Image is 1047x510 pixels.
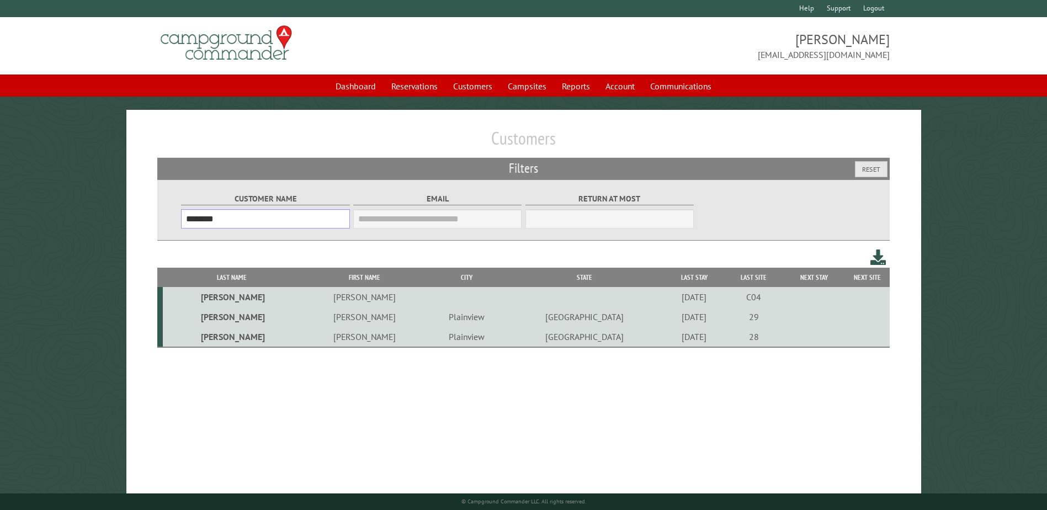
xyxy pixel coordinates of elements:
th: Last Stay [665,268,725,287]
th: Next Site [846,268,890,287]
a: Customers [447,76,499,97]
label: Return at most [525,193,694,205]
a: Account [599,76,641,97]
div: [DATE] [666,311,722,322]
th: First Name [300,268,429,287]
td: Plainview [429,307,504,327]
td: [PERSON_NAME] [163,307,300,327]
th: State [504,268,665,287]
th: City [429,268,504,287]
td: Plainview [429,327,504,347]
th: Last Site [724,268,783,287]
td: [PERSON_NAME] [163,327,300,347]
label: Email [353,193,522,205]
td: [PERSON_NAME] [300,327,429,347]
a: Campsites [501,76,553,97]
h2: Filters [157,158,889,179]
a: Communications [644,76,718,97]
a: Dashboard [329,76,382,97]
td: C04 [724,287,783,307]
a: Download this customer list (.csv) [870,247,886,268]
span: [PERSON_NAME] [EMAIL_ADDRESS][DOMAIN_NAME] [524,30,890,61]
img: Campground Commander [157,22,295,65]
div: [DATE] [666,291,722,302]
div: [DATE] [666,331,722,342]
td: 28 [724,327,783,347]
th: Last Name [163,268,300,287]
td: [PERSON_NAME] [300,307,429,327]
td: [GEOGRAPHIC_DATA] [504,307,665,327]
th: Next Stay [783,268,846,287]
h1: Customers [157,127,889,158]
a: Reservations [385,76,444,97]
td: [PERSON_NAME] [300,287,429,307]
label: Customer Name [181,193,349,205]
button: Reset [855,161,887,177]
td: [PERSON_NAME] [163,287,300,307]
td: [GEOGRAPHIC_DATA] [504,327,665,347]
a: Reports [555,76,597,97]
small: © Campground Commander LLC. All rights reserved. [461,498,586,505]
td: 29 [724,307,783,327]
